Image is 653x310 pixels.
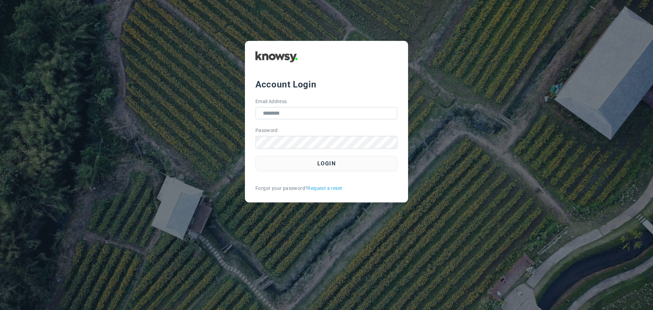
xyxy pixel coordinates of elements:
[255,185,398,192] div: Forgot your password?
[307,185,342,192] a: Request a reset
[255,127,278,134] label: Password
[255,78,398,91] div: Account Login
[255,156,398,171] button: Login
[255,98,287,105] label: Email Address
